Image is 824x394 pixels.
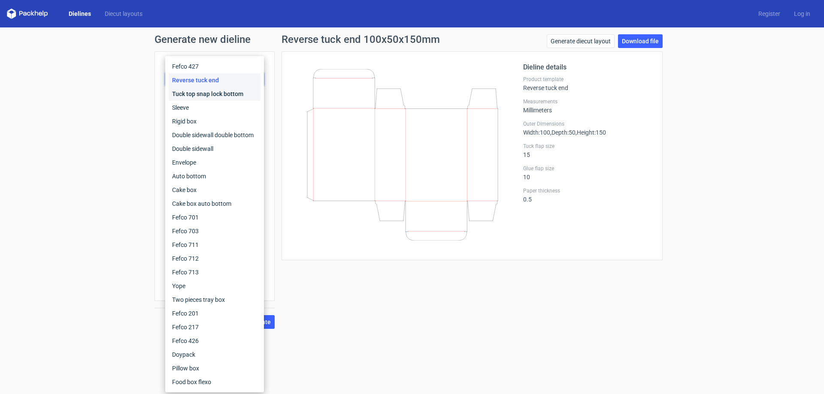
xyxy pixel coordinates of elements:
[169,197,261,211] div: Cake box auto bottom
[523,120,652,127] label: Outer Dimensions
[523,165,652,180] div: 10
[523,62,652,72] h2: Dieline details
[169,87,261,101] div: Tuck top snap lock bottom
[169,279,261,293] div: Yope
[169,238,261,252] div: Fefco 711
[751,9,787,18] a: Register
[523,76,652,83] label: Product template
[169,128,261,142] div: Double sidewall double bottom
[169,169,261,183] div: Auto bottom
[154,34,669,45] h1: Generate new dieline
[169,348,261,361] div: Doypack
[169,265,261,279] div: Fefco 713
[550,129,576,136] span: , Depth : 50
[169,156,261,169] div: Envelope
[169,361,261,375] div: Pillow box
[523,98,652,105] label: Measurements
[523,143,652,150] label: Tuck flap size
[169,224,261,238] div: Fefco 703
[576,129,606,136] span: , Height : 150
[62,9,98,18] a: Dielines
[523,98,652,114] div: Millimeters
[169,307,261,320] div: Fefco 201
[523,187,652,203] div: 0.5
[787,9,817,18] a: Log in
[169,101,261,114] div: Sleeve
[547,34,615,48] a: Generate diecut layout
[169,114,261,128] div: Rigid box
[169,320,261,334] div: Fefco 217
[523,76,652,91] div: Reverse tuck end
[618,34,663,48] a: Download file
[282,34,440,45] h1: Reverse tuck end 100x50x150mm
[523,165,652,172] label: Glue flap size
[169,142,261,156] div: Double sidewall
[169,252,261,265] div: Fefco 712
[523,129,550,136] span: Width : 100
[169,211,261,224] div: Fefco 701
[169,293,261,307] div: Two pieces tray box
[169,73,261,87] div: Reverse tuck end
[523,187,652,194] label: Paper thickness
[98,9,149,18] a: Diecut layouts
[169,60,261,73] div: Fefco 427
[169,334,261,348] div: Fefco 426
[523,143,652,158] div: 15
[169,375,261,389] div: Food box flexo
[169,183,261,197] div: Cake box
